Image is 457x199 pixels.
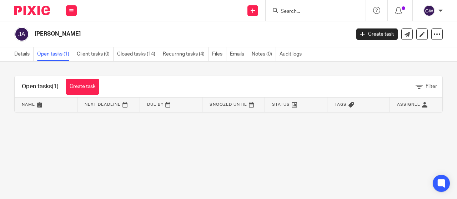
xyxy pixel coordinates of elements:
[252,47,276,61] a: Notes (0)
[117,47,159,61] a: Closed tasks (14)
[280,9,344,15] input: Search
[22,83,59,90] h1: Open tasks
[66,79,99,95] a: Create task
[77,47,114,61] a: Client tasks (0)
[212,47,226,61] a: Files
[163,47,209,61] a: Recurring tasks (4)
[335,103,347,106] span: Tags
[37,47,73,61] a: Open tasks (1)
[14,6,50,15] img: Pixie
[423,5,435,16] img: svg%3E
[35,30,283,38] h2: [PERSON_NAME]
[272,103,290,106] span: Status
[210,103,247,106] span: Snoozed Until
[14,47,34,61] a: Details
[14,27,29,42] img: svg%3E
[426,84,437,89] span: Filter
[356,28,398,40] a: Create task
[280,47,305,61] a: Audit logs
[230,47,248,61] a: Emails
[52,84,59,89] span: (1)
